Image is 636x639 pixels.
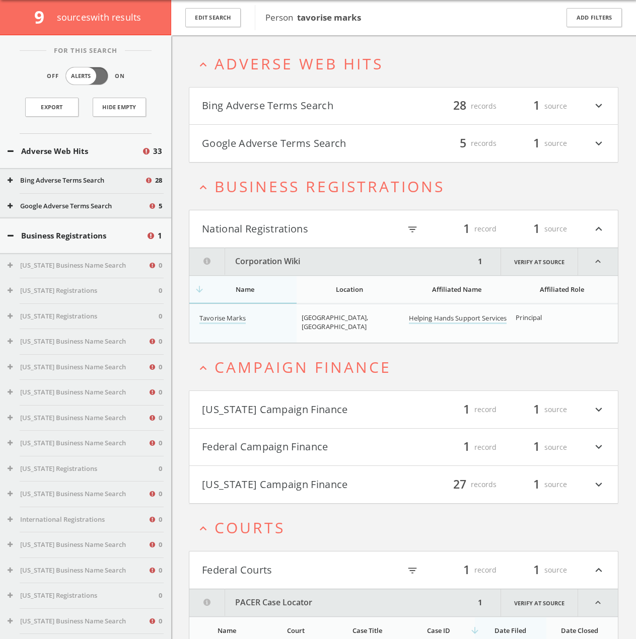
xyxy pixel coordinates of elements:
span: 0 [159,540,162,550]
div: source [507,439,567,456]
span: 1 [459,561,474,579]
div: record [436,220,497,237]
span: On [115,72,125,81]
div: source [507,401,567,418]
span: Off [47,72,59,81]
span: 0 [159,261,162,271]
i: expand_more [592,135,605,152]
i: arrow_downward [470,625,480,635]
span: 0 [159,387,162,397]
span: 1 [529,220,544,237]
div: 1 [475,589,485,616]
button: [US_STATE] Business Name Search [8,540,148,550]
span: 1 [459,438,474,456]
span: 28 [155,176,162,186]
button: [US_STATE] Registrations [8,311,159,322]
div: Date Closed [551,626,608,635]
button: [US_STATE] Business Name Search [8,616,148,626]
span: Courts [215,517,285,538]
i: filter_list [407,224,418,235]
div: source [507,135,567,152]
button: International Registrations [8,515,148,525]
div: Case Title [337,626,398,635]
span: 1 [529,401,544,418]
div: grid [189,304,618,343]
span: 1 [529,561,544,579]
a: Export [25,98,79,117]
button: National Registrations [202,220,400,237]
button: [US_STATE] Campaign Finance [202,476,404,493]
div: Name [199,626,255,635]
div: Affiliated Role [516,285,608,294]
button: expand_lessAdverse Web Hits [196,55,618,72]
span: 5 [455,134,471,152]
i: expand_less [196,361,210,375]
div: record [436,401,497,418]
span: Principal [516,313,542,322]
button: Google Adverse Terms Search [8,201,148,211]
i: expand_less [196,58,210,71]
i: expand_less [578,589,618,616]
button: [US_STATE] Business Name Search [8,566,148,576]
button: [US_STATE] Registrations [8,591,159,601]
button: [US_STATE] Business Name Search [8,438,148,448]
div: source [507,562,567,579]
i: expand_more [592,401,605,418]
span: 1 [459,401,474,418]
i: expand_less [196,522,210,535]
i: expand_less [196,181,210,194]
div: records [436,476,497,493]
div: records [436,135,497,152]
a: Helping Hands Support Services [409,313,507,324]
div: Court [266,626,326,635]
span: 0 [159,286,162,296]
span: For This Search [46,46,125,56]
span: 33 [153,145,162,157]
button: expand_lessCourts [196,519,618,536]
div: source [507,98,567,115]
i: expand_less [578,248,618,275]
button: [US_STATE] Campaign Finance [202,401,404,418]
span: 1 [459,220,474,237]
i: arrow_downward [194,284,204,294]
div: source [507,220,567,237]
button: [US_STATE] Business Name Search [8,362,148,372]
b: tavorise marks [297,12,361,23]
button: Adverse Web Hits [8,145,142,157]
button: [US_STATE] Business Name Search [8,337,148,347]
div: Case ID [408,626,469,635]
i: expand_more [592,439,605,456]
span: 5 [159,201,162,211]
span: 0 [159,616,162,626]
span: 0 [159,464,162,474]
button: [US_STATE] Business Name Search [8,387,148,397]
button: Google Adverse Terms Search [202,135,404,152]
button: Federal Campaign Finance [202,439,404,456]
span: 0 [159,591,162,601]
div: Name [199,285,291,294]
button: Business Registrations [8,230,146,242]
button: [US_STATE] Business Name Search [8,261,148,271]
button: [US_STATE] Business Name Search [8,489,148,499]
button: Corporation Wiki [189,248,475,275]
span: source s with results [57,11,142,23]
span: 1 [158,230,162,242]
span: 9 [34,5,53,29]
span: 27 [449,475,471,493]
span: 0 [159,337,162,347]
span: 0 [159,413,162,423]
span: 0 [159,438,162,448]
div: 1 [475,248,485,275]
div: record [436,439,497,456]
div: Location [302,285,398,294]
a: Verify at source [501,248,578,275]
span: 0 [159,362,162,372]
span: 1 [529,438,544,456]
span: Business Registrations [215,176,445,197]
span: 1 [529,134,544,152]
div: records [436,98,497,115]
div: source [507,476,567,493]
button: Federal Courts [202,562,400,579]
i: expand_more [592,476,605,493]
div: Affiliated Name [409,285,505,294]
